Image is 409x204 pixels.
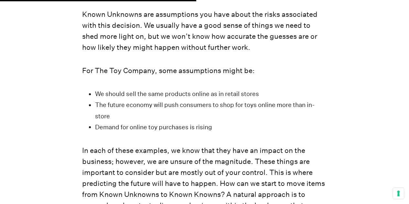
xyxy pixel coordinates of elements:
[95,121,327,132] li: Demand for online toy purchases is rising
[82,65,327,76] p: For The Toy Company, some assumptions might be:
[393,188,404,199] button: Your consent preferences for tracking technologies
[95,99,327,121] li: The future economy will push consumers to shop for toys online more than in-store
[95,88,327,99] li: We should sell the same products online as in retail stores
[82,9,327,53] p: Known Unknowns are assumptions you have about the risks associated with this decision. We usually...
